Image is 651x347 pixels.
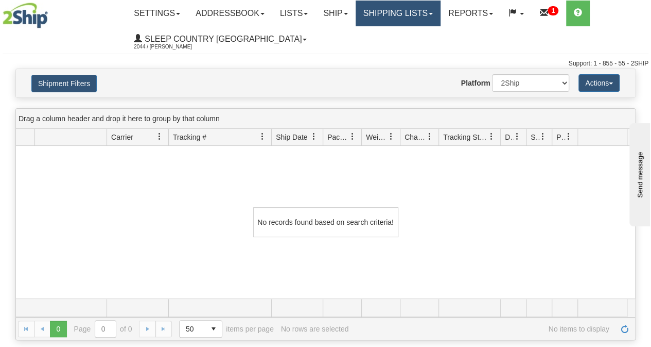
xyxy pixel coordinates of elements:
[356,325,609,333] span: No items to display
[126,26,314,52] a: Sleep Country [GEOGRAPHIC_DATA] 2044 / [PERSON_NAME]
[578,74,620,92] button: Actions
[461,78,490,88] label: Platform
[254,128,271,145] a: Tracking # filter column settings
[441,1,501,26] a: Reports
[556,132,565,142] span: Pickup Status
[186,324,199,334] span: 50
[179,320,222,338] span: Page sizes drop down
[617,321,633,337] a: Refresh
[281,325,349,333] div: No rows are selected
[16,109,635,129] div: grid grouping header
[356,1,441,26] a: Shipping lists
[74,320,132,338] span: Page of 0
[31,75,97,92] button: Shipment Filters
[134,42,211,52] span: 2044 / [PERSON_NAME]
[276,132,307,142] span: Ship Date
[548,6,558,15] sup: 1
[534,128,552,145] a: Shipment Issues filter column settings
[505,132,514,142] span: Delivery Status
[272,1,315,26] a: Lists
[327,132,349,142] span: Packages
[483,128,500,145] a: Tracking Status filter column settings
[142,35,302,43] span: Sleep Country [GEOGRAPHIC_DATA]
[560,128,577,145] a: Pickup Status filter column settings
[126,1,188,26] a: Settings
[366,132,388,142] span: Weight
[179,320,274,338] span: items per page
[253,207,398,237] div: No records found based on search criteria!
[627,121,650,226] iframe: chat widget
[3,3,48,28] img: logo2044.jpg
[443,132,488,142] span: Tracking Status
[3,59,648,68] div: Support: 1 - 855 - 55 - 2SHIP
[8,9,95,16] div: Send message
[111,132,133,142] span: Carrier
[344,128,361,145] a: Packages filter column settings
[188,1,272,26] a: Addressbook
[532,1,566,26] a: 1
[205,321,222,337] span: select
[508,128,526,145] a: Delivery Status filter column settings
[404,132,426,142] span: Charge
[421,128,438,145] a: Charge filter column settings
[305,128,323,145] a: Ship Date filter column settings
[50,321,66,337] span: Page 0
[173,132,206,142] span: Tracking #
[382,128,400,145] a: Weight filter column settings
[531,132,539,142] span: Shipment Issues
[151,128,168,145] a: Carrier filter column settings
[315,1,355,26] a: Ship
